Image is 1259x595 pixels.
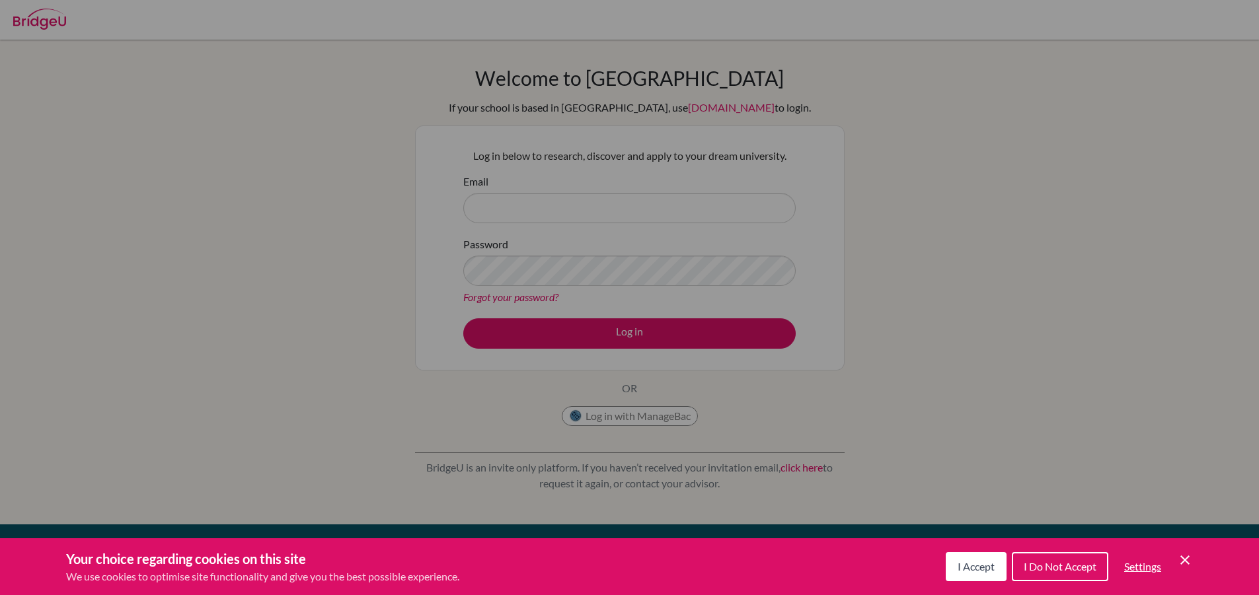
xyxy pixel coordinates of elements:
button: Settings [1114,553,1172,580]
span: I Accept [958,560,995,573]
button: Save and close [1177,552,1193,568]
span: I Do Not Accept [1024,560,1096,573]
button: I Do Not Accept [1012,552,1108,581]
p: We use cookies to optimise site functionality and give you the best possible experience. [66,569,459,584]
button: I Accept [946,552,1007,581]
span: Settings [1124,560,1161,573]
h3: Your choice regarding cookies on this site [66,549,459,569]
